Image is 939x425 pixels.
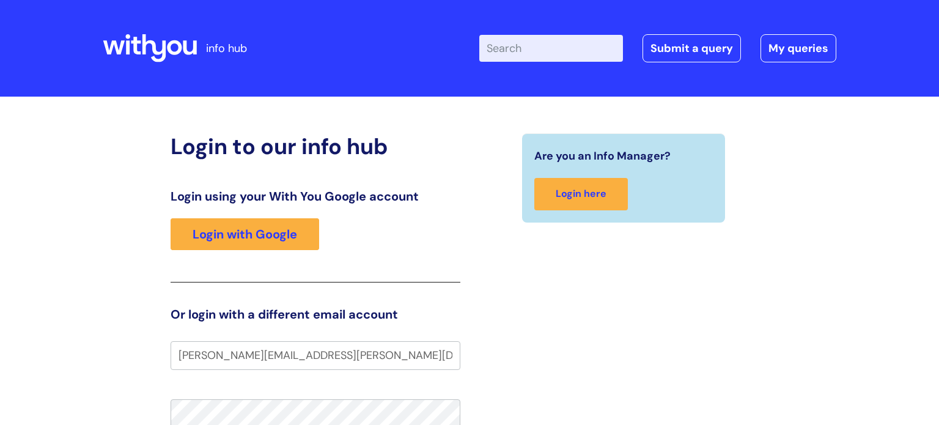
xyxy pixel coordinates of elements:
span: Are you an Info Manager? [534,146,671,166]
a: Submit a query [643,34,741,62]
a: My queries [760,34,836,62]
input: Search [479,35,623,62]
a: Login with Google [171,218,319,250]
h3: Login using your With You Google account [171,189,460,204]
h2: Login to our info hub [171,133,460,160]
h3: Or login with a different email account [171,307,460,322]
p: info hub [206,39,247,58]
a: Login here [534,178,628,210]
input: Your e-mail address [171,341,460,369]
